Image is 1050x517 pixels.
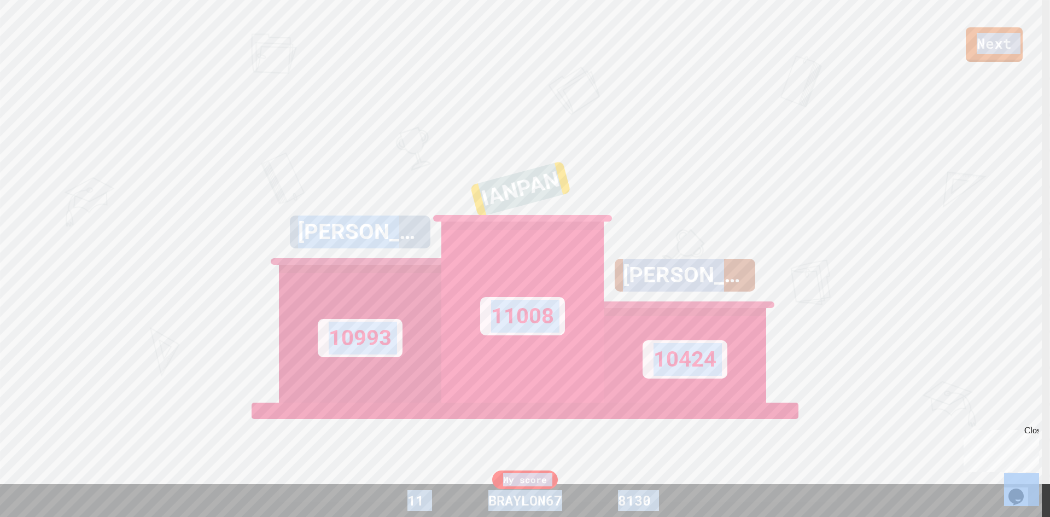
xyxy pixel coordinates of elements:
[1004,473,1039,506] iframe: chat widget
[290,216,430,248] div: [PERSON_NAME] 🐀🐀🍢🍢
[318,319,402,357] div: 10993
[470,161,571,217] div: IANPAN
[375,490,457,511] div: 11
[966,27,1023,62] a: Next
[959,426,1039,472] iframe: chat widget
[593,490,675,511] div: 8130
[477,490,573,511] div: BRAYLON67
[4,4,75,69] div: Chat with us now!Close
[643,340,727,379] div: 10424
[480,297,565,335] div: 11008
[615,259,755,292] div: [PERSON_NAME]
[492,470,558,489] div: My score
